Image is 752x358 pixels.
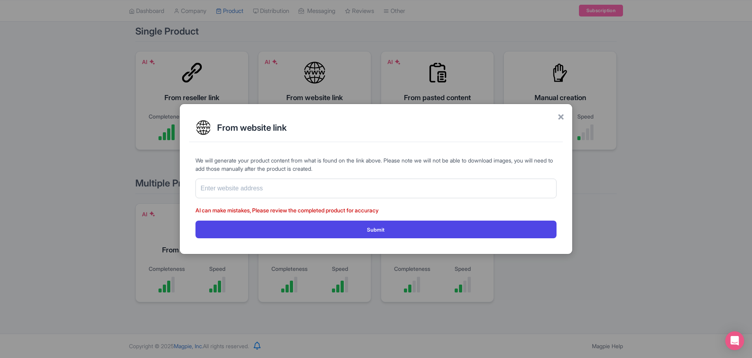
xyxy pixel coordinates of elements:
p: We will generate your product content from what is found on the link above. Please note we will n... [195,156,557,173]
input: Enter website address [195,179,557,198]
p: AI can make mistakes, Please review the completed product for accuracy [195,206,557,214]
button: Submit [195,221,557,238]
h2: From website link [217,123,557,132]
div: Open Intercom Messenger [725,331,744,350]
span: × [557,108,564,124]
